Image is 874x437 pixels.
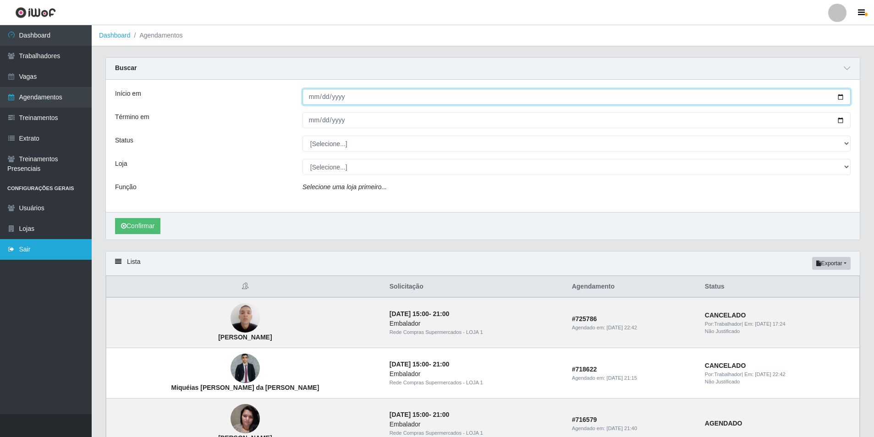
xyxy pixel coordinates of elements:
[572,324,694,332] div: Agendado em:
[607,375,637,381] time: [DATE] 21:15
[390,328,561,336] div: Rede Compras Supermercados - LOJA 1
[390,310,449,317] strong: -
[755,371,785,377] time: [DATE] 22:42
[607,325,637,330] time: [DATE] 22:42
[390,411,449,418] strong: -
[705,311,746,319] strong: CANCELADO
[572,366,597,373] strong: # 718622
[115,218,160,234] button: Confirmar
[705,362,746,369] strong: CANCELADO
[302,183,387,191] i: Selecione uma loja primeiro...
[572,315,597,322] strong: # 725786
[106,251,860,276] div: Lista
[705,321,742,327] span: Por: Trabalhador
[607,426,637,431] time: [DATE] 21:40
[302,112,851,128] input: 00/00/0000
[115,112,149,122] label: Término em
[99,32,131,39] a: Dashboard
[131,31,183,40] li: Agendamentos
[572,374,694,382] div: Agendado em:
[390,361,429,368] time: [DATE] 15:00
[390,379,561,387] div: Rede Compras Supermercados - LOJA 1
[115,64,137,71] strong: Buscar
[231,354,260,383] img: Miquéias Henderson da Silva Santos
[302,89,851,105] input: 00/00/0000
[115,136,133,145] label: Status
[390,369,561,379] div: Embalador
[572,425,694,432] div: Agendado em:
[572,416,597,423] strong: # 716579
[115,159,127,169] label: Loja
[92,25,874,46] nav: breadcrumb
[433,411,449,418] time: 21:00
[699,276,860,298] th: Status
[115,89,141,98] label: Início em
[390,310,429,317] time: [DATE] 15:00
[433,361,449,368] time: 21:00
[812,257,851,270] button: Exportar
[171,384,319,391] strong: Miquéias [PERSON_NAME] da [PERSON_NAME]
[705,420,742,427] strong: AGENDADO
[390,420,561,429] div: Embalador
[390,319,561,328] div: Embalador
[115,182,137,192] label: Função
[231,299,260,338] img: Jhonata Henrique Matias de Araújo
[705,328,854,335] div: Não Justificado
[433,310,449,317] time: 21:00
[705,371,742,377] span: Por: Trabalhador
[390,361,449,368] strong: -
[390,429,561,437] div: Rede Compras Supermercados - LOJA 1
[705,371,854,378] div: | Em:
[218,333,272,341] strong: [PERSON_NAME]
[566,276,699,298] th: Agendamento
[384,276,566,298] th: Solicitação
[705,378,854,386] div: Não Justificado
[15,7,56,18] img: CoreUI Logo
[755,321,785,327] time: [DATE] 17:24
[390,411,429,418] time: [DATE] 15:00
[705,320,854,328] div: | Em:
